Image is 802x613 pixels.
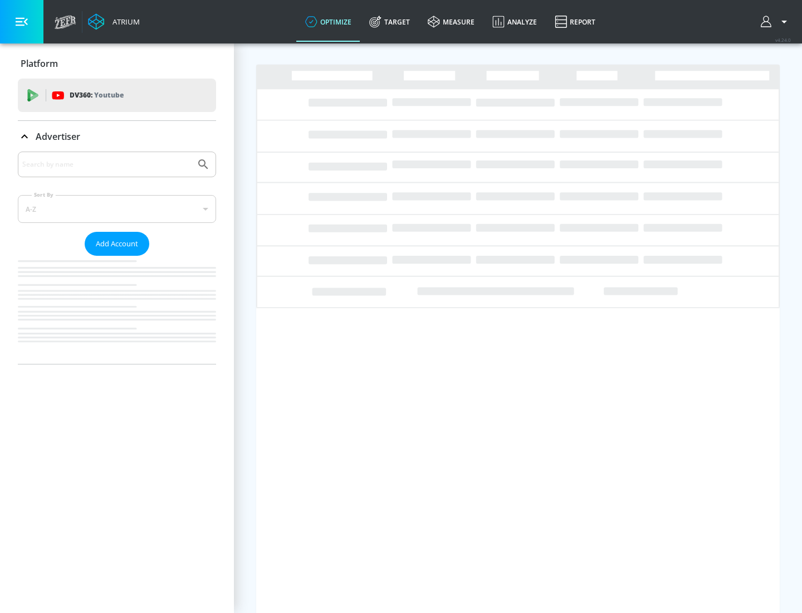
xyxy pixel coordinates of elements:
button: Add Account [85,232,149,256]
a: Analyze [483,2,546,42]
div: A-Z [18,195,216,223]
p: DV360: [70,89,124,101]
div: Advertiser [18,121,216,152]
label: Sort By [32,191,56,198]
div: DV360: Youtube [18,79,216,112]
p: Platform [21,57,58,70]
div: Atrium [108,17,140,27]
p: Youtube [94,89,124,101]
span: Add Account [96,237,138,250]
span: v 4.24.0 [775,37,791,43]
a: optimize [296,2,360,42]
input: Search by name [22,157,191,172]
a: measure [419,2,483,42]
p: Advertiser [36,130,80,143]
nav: list of Advertiser [18,256,216,364]
a: Atrium [88,13,140,30]
a: Report [546,2,604,42]
div: Platform [18,48,216,79]
div: Advertiser [18,152,216,364]
a: Target [360,2,419,42]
